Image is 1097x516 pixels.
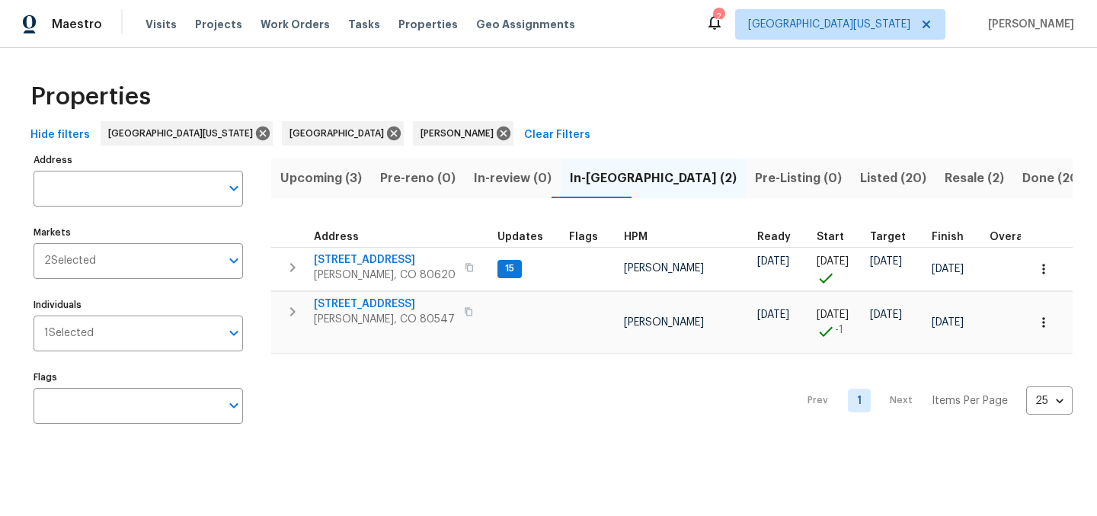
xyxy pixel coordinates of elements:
[569,232,598,242] span: Flags
[108,126,259,141] span: [GEOGRAPHIC_DATA][US_STATE]
[34,228,243,237] label: Markets
[289,126,390,141] span: [GEOGRAPHIC_DATA]
[44,255,96,268] span: 2 Selected
[860,168,926,189] span: Listed (20)
[624,263,704,274] span: [PERSON_NAME]
[223,322,245,344] button: Open
[195,17,242,32] span: Projects
[932,317,964,328] span: [DATE]
[499,262,520,275] span: 15
[314,312,455,327] span: [PERSON_NAME], CO 80547
[990,232,1043,242] div: Days past target finish date
[757,232,804,242] div: Earliest renovation start date (first business day after COE or Checkout)
[52,17,102,32] span: Maestro
[314,252,456,268] span: [STREET_ADDRESS]
[624,232,648,242] span: HPM
[44,327,94,340] span: 1 Selected
[314,232,359,242] span: Address
[223,250,245,271] button: Open
[518,121,596,149] button: Clear Filters
[413,121,513,146] div: [PERSON_NAME]
[757,232,791,242] span: Ready
[945,168,1004,189] span: Resale (2)
[223,178,245,199] button: Open
[261,17,330,32] span: Work Orders
[380,168,456,189] span: Pre-reno (0)
[398,17,458,32] span: Properties
[748,17,910,32] span: [GEOGRAPHIC_DATA][US_STATE]
[848,389,871,412] a: Goto page 1
[30,126,90,145] span: Hide filters
[524,126,590,145] span: Clear Filters
[932,232,964,242] span: Finish
[24,121,96,149] button: Hide filters
[811,291,864,354] td: Project started 1 days early
[755,168,842,189] span: Pre-Listing (0)
[570,168,737,189] span: In-[GEOGRAPHIC_DATA] (2)
[713,9,724,24] div: 2
[497,232,543,242] span: Updates
[793,363,1073,438] nav: Pagination Navigation
[34,373,243,382] label: Flags
[817,309,849,320] span: [DATE]
[101,121,273,146] div: [GEOGRAPHIC_DATA][US_STATE]
[932,264,964,274] span: [DATE]
[34,155,243,165] label: Address
[932,232,977,242] div: Projected renovation finish date
[146,17,177,32] span: Visits
[870,309,902,320] span: [DATE]
[870,232,919,242] div: Target renovation project end date
[282,121,404,146] div: [GEOGRAPHIC_DATA]
[624,317,704,328] span: [PERSON_NAME]
[811,247,864,290] td: Project started on time
[421,126,500,141] span: [PERSON_NAME]
[932,393,1008,409] p: Items Per Page
[990,232,1029,242] span: Overall
[314,296,455,312] span: [STREET_ADDRESS]
[982,17,1074,32] span: [PERSON_NAME]
[474,168,552,189] span: In-review (0)
[476,17,575,32] span: Geo Assignments
[757,256,789,267] span: [DATE]
[223,395,245,416] button: Open
[348,19,380,30] span: Tasks
[835,322,843,338] span: -1
[314,268,456,283] span: [PERSON_NAME], CO 80620
[870,232,906,242] span: Target
[1022,168,1091,189] span: Done (207)
[817,232,858,242] div: Actual renovation start date
[817,256,849,267] span: [DATE]
[757,309,789,320] span: [DATE]
[34,300,243,309] label: Individuals
[280,168,362,189] span: Upcoming (3)
[30,89,151,104] span: Properties
[1026,381,1073,421] div: 25
[817,232,844,242] span: Start
[870,256,902,267] span: [DATE]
